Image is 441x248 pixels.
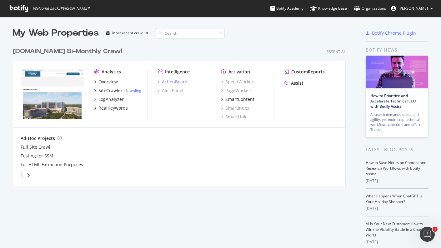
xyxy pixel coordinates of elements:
[221,87,253,94] a: PageWorkers
[162,79,188,85] div: ActionBoard
[94,105,128,111] a: RealKeywords
[366,221,428,238] a: AI Is Your New Customer: How to Win the Visibility Battle in a ChatGPT World
[26,172,31,178] div: angle-right
[104,28,151,38] button: Most recent crawl
[94,96,124,102] a: LogAnalyzer
[366,206,428,211] div: [DATE]
[366,178,428,184] div: [DATE]
[284,69,325,75] a: CustomReports
[366,160,426,176] a: How to Save Hours on Content and Research Workflows with Botify Assist
[156,28,225,39] input: Search
[98,105,128,111] div: RealKeywords
[366,47,428,53] div: Botify news
[13,47,122,56] div: [DOMAIN_NAME] Bi-Monthly Crawl
[225,96,254,102] div: SmartContent
[372,30,416,36] div: Botify Chrome Plugin
[291,80,303,86] div: Assist
[366,56,428,88] img: How to Prioritize and Accelerate Technical SEO with Botify Assist
[291,69,325,75] div: CustomReports
[21,153,53,159] a: Testing for SSM
[13,47,125,56] a: [DOMAIN_NAME] Bi-Monthly Crawl
[228,69,250,75] div: Activation
[354,5,386,12] div: Organizations
[433,227,438,232] span: 1
[21,161,83,168] a: For HTML Extraction Purposes
[284,80,303,86] a: Assist
[33,6,89,11] span: Welcome back, [PERSON_NAME] !
[398,6,428,11] span: Tyson Bird
[98,96,124,102] div: LogAnalyzer
[310,5,347,12] div: Knowledge Base
[94,79,118,85] a: Overview
[221,105,249,111] a: SmartIndex
[327,49,346,54] div: Essential
[366,193,422,204] a: What Happens When ChatGPT Is Your Holiday Shopper?
[94,87,141,94] a: SiteCrawler- Crawling
[98,87,123,94] div: SiteCrawler
[370,93,416,109] a: How to Prioritize and Accelerate Technical SEO with Botify Assist
[366,239,428,245] div: [DATE]
[386,3,438,13] button: [PERSON_NAME]
[21,144,50,150] a: Full Site Crawl
[102,69,121,75] div: Analytics
[126,88,141,93] a: Crawling
[13,39,351,186] div: grid
[366,30,416,36] a: Botify Chrome Plugin
[18,170,26,180] div: angle-left
[420,227,435,242] iframe: Intercom live chat
[221,79,256,85] a: SpeedWorkers
[98,79,118,85] div: Overview
[165,69,190,75] div: Intelligence
[221,96,254,102] a: SmartContent
[370,112,423,132] div: AI search demands speed and agility, yet multi-step technical workflows take time and effort. Tha...
[158,79,188,85] a: ActionBoard
[366,146,428,153] div: Latest Blog Posts
[221,114,246,120] a: SmartLink
[21,135,55,141] div: Ad-Hoc Projects
[270,5,303,12] div: Botify Academy
[13,27,99,39] div: My Web Properties
[112,31,143,35] div: Most recent crawl
[21,69,84,119] img: www.bizjournals.com
[124,88,141,93] div: -
[158,87,183,94] a: AlertPanel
